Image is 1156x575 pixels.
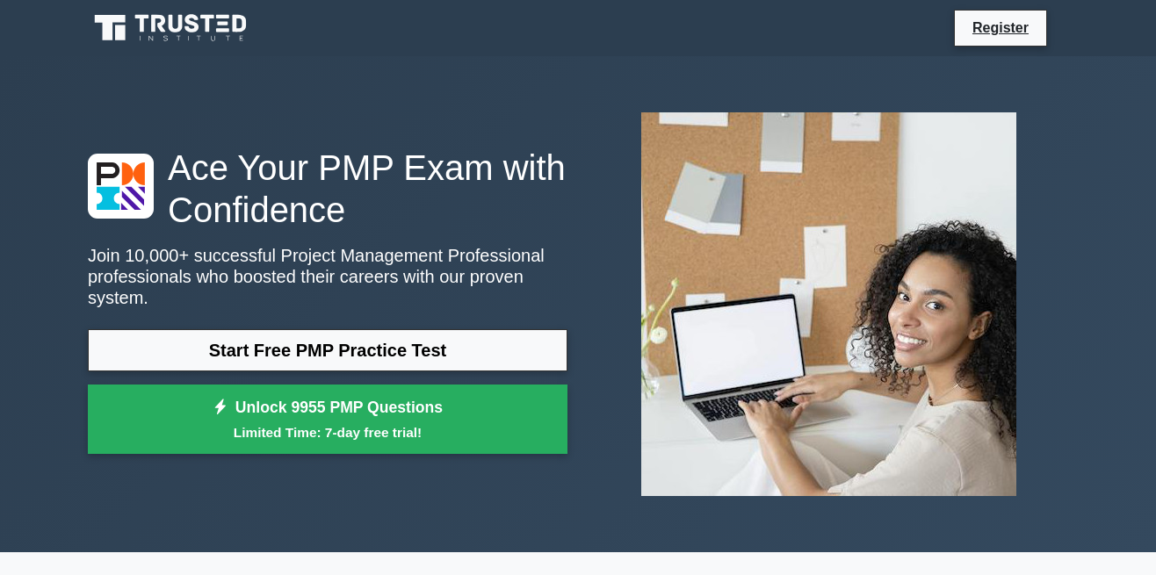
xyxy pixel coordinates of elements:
a: Start Free PMP Practice Test [88,329,567,371]
a: Unlock 9955 PMP QuestionsLimited Time: 7-day free trial! [88,385,567,455]
h1: Ace Your PMP Exam with Confidence [88,147,567,231]
p: Join 10,000+ successful Project Management Professional professionals who boosted their careers w... [88,245,567,308]
small: Limited Time: 7-day free trial! [110,422,545,442]
a: Register [962,17,1039,39]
